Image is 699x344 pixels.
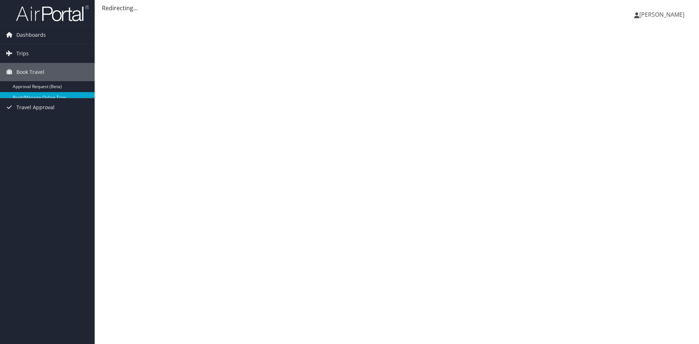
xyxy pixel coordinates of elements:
[16,44,29,63] span: Trips
[639,11,684,19] span: [PERSON_NAME]
[16,98,55,116] span: Travel Approval
[16,26,46,44] span: Dashboards
[102,4,692,12] div: Redirecting...
[16,5,89,22] img: airportal-logo.png
[16,63,44,81] span: Book Travel
[634,4,692,25] a: [PERSON_NAME]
